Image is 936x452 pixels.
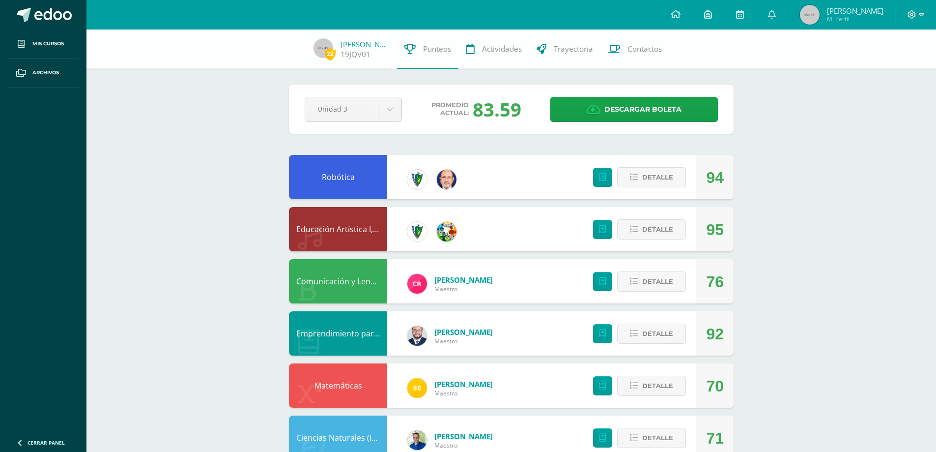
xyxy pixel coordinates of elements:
span: Promedio actual: [431,101,469,117]
a: Descargar boleta [550,97,718,122]
span: Detalle [642,220,673,239]
span: [PERSON_NAME] [434,379,493,389]
a: Trayectoria [529,30,600,69]
div: 92 [706,312,724,356]
div: 94 [706,155,724,200]
a: 19JQV01 [340,49,370,60]
button: Detalle [617,219,686,240]
img: 159e24a6ecedfdf8f489544946a573f0.png [437,222,456,241]
a: Mis cursos [8,30,79,59]
img: 692ded2a22070436d299c26f70cfa591.png [407,430,427,450]
span: Cerrar panel [28,439,65,446]
span: Mi Perfil [827,15,883,23]
span: 22 [325,48,336,60]
img: 45x45 [313,38,333,58]
img: 9f174a157161b4ddbe12118a61fed988.png [407,222,427,241]
span: Maestro [434,389,493,397]
span: [PERSON_NAME] [434,275,493,285]
img: 45x45 [800,5,820,25]
span: Trayectoria [554,44,593,54]
button: Detalle [617,167,686,187]
div: Matemáticas [289,363,387,408]
span: Contactos [627,44,662,54]
span: Maestro [434,285,493,293]
span: Detalle [642,325,673,343]
span: [PERSON_NAME] [434,327,493,337]
span: Archivos [32,69,59,77]
span: Actividades [482,44,522,54]
span: Descargar boleta [604,97,681,121]
a: Punteos [397,30,458,69]
span: Unidad 3 [317,97,366,121]
span: 83.59 [473,96,521,122]
div: Comunicación y Lenguaje, Idioma Español [289,259,387,303]
span: Detalle [642,168,673,186]
div: 76 [706,260,724,304]
img: 03c2987289e60ca238394da5f82a525a.png [407,378,427,398]
button: Detalle [617,324,686,344]
div: 70 [706,364,724,408]
span: Maestro [434,337,493,345]
span: [PERSON_NAME] [827,6,883,16]
span: [PERSON_NAME] [434,431,493,441]
span: Detalle [642,377,673,395]
span: Detalle [642,272,673,291]
div: Educación Artística I, Música y Danza [289,207,387,251]
a: Contactos [600,30,669,69]
img: ab28fb4d7ed199cf7a34bbef56a79c5b.png [407,274,427,294]
a: [PERSON_NAME] [340,39,390,49]
span: Maestro [434,441,493,450]
span: Punteos [423,44,451,54]
a: Archivos [8,59,79,88]
img: 6b7a2a75a6c7e6282b1a1fdce061224c.png [437,170,456,189]
span: Detalle [642,429,673,447]
img: 9f174a157161b4ddbe12118a61fed988.png [407,170,427,189]
span: Mis cursos [32,40,64,48]
button: Detalle [617,376,686,396]
img: eaa624bfc361f5d4e8a554d75d1a3cf6.png [407,326,427,346]
div: Emprendimiento para la Productividad [289,311,387,356]
button: Detalle [617,271,686,292]
button: Detalle [617,428,686,448]
div: 95 [706,208,724,252]
a: Unidad 3 [305,97,401,121]
a: Actividades [458,30,529,69]
div: Robótica [289,155,387,199]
